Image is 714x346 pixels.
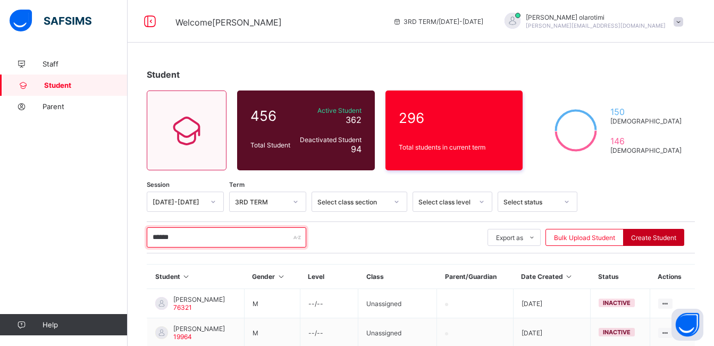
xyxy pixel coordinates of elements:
td: Unassigned [358,289,437,318]
span: 362 [346,114,362,125]
th: Class [358,265,437,289]
span: Welcome [PERSON_NAME] [175,17,282,28]
div: 3RD TERM [235,198,287,206]
span: Student [147,69,180,80]
span: inactive [603,328,631,336]
i: Sort in Ascending Order [182,273,191,281]
span: 150 [610,106,682,117]
span: [PERSON_NAME][EMAIL_ADDRESS][DOMAIN_NAME] [526,22,666,29]
span: Staff [43,60,128,68]
span: 456 [250,108,293,124]
span: inactive [603,299,631,307]
span: Active Student [298,106,362,114]
span: Help [43,320,127,329]
th: Level [300,265,358,289]
span: 296 [399,110,510,126]
div: Select class level [418,198,473,206]
span: [PERSON_NAME] [173,325,225,333]
th: Date Created [513,265,590,289]
span: Term [229,181,245,188]
td: M [244,289,300,318]
th: Gender [244,265,300,289]
span: 146 [610,136,682,146]
span: Deactivated Student [298,136,362,144]
span: session/term information [393,18,483,26]
i: Sort in Ascending Order [276,273,285,281]
td: --/-- [300,289,358,318]
span: Total students in current term [399,143,510,151]
span: [PERSON_NAME] [173,295,225,303]
div: Christine olarotimi [494,13,688,30]
button: Open asap [671,309,703,341]
span: [DEMOGRAPHIC_DATA] [610,146,682,154]
span: [PERSON_NAME] olarotimi [526,13,666,21]
th: Status [590,265,650,289]
span: 76321 [173,303,192,311]
span: 19964 [173,333,192,341]
div: [DATE]-[DATE] [153,198,204,206]
div: Select status [503,198,558,206]
th: Student [147,265,245,289]
i: Sort in Ascending Order [565,273,574,281]
span: Create Student [631,234,676,242]
td: [DATE] [513,289,590,318]
th: Parent/Guardian [437,265,513,289]
span: 94 [351,144,362,154]
span: Export as [496,234,523,242]
img: safsims [10,10,91,32]
span: Bulk Upload Student [554,234,615,242]
span: Student [44,81,128,89]
span: Session [147,181,170,188]
div: Total Student [248,138,296,152]
div: Select class section [317,198,388,206]
span: Parent [43,102,128,111]
th: Actions [650,265,695,289]
span: [DEMOGRAPHIC_DATA] [610,117,682,125]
